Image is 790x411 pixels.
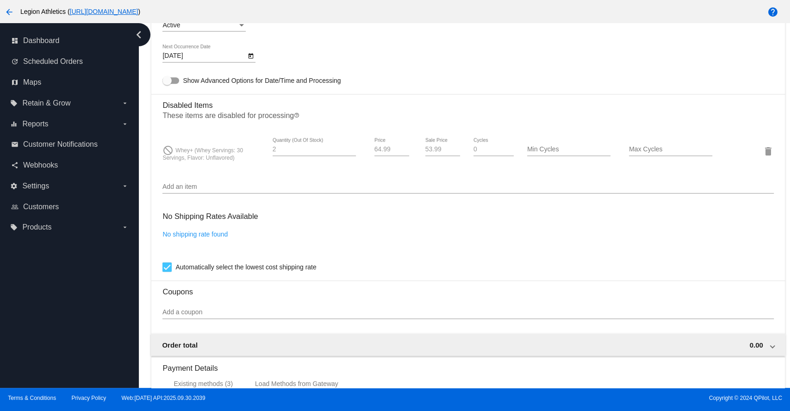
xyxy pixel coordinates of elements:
mat-icon: help_outline [294,112,299,124]
span: Whey+ (Whey Servings: 30 Servings, Flavor: Unflavored) [162,147,243,161]
a: update Scheduled Orders [11,54,129,69]
h3: No Shipping Rates Available [162,206,258,226]
div: Existing methods (3) [174,380,233,387]
i: update [11,58,19,65]
h3: Payment Details [162,357,773,373]
span: 0.00 [749,341,763,349]
span: Retain & Grow [22,99,70,107]
span: Products [22,223,51,231]
input: Cycles [473,146,514,153]
span: Customer Notifications [23,140,98,149]
input: Sale Price [425,146,460,153]
i: local_offer [10,224,18,231]
mat-icon: delete [762,146,773,157]
a: [URL][DOMAIN_NAME] [70,8,138,15]
span: Show Advanced Options for Date/Time and Processing [183,76,341,85]
a: Privacy Policy [72,395,106,401]
i: arrow_drop_down [121,224,129,231]
mat-icon: do_not_disturb [162,145,174,156]
input: Price [374,146,410,153]
span: Automatically select the lowest cost shipping rate [175,262,316,273]
i: local_offer [10,100,18,107]
i: map [11,79,19,86]
span: Settings [22,182,49,190]
input: Add an item [162,183,773,191]
mat-icon: help [767,6,778,18]
input: Quantity (Out Of Stock) [273,146,356,153]
button: Open calendar [246,50,255,60]
i: email [11,141,19,148]
i: people_outline [11,203,19,211]
i: arrow_drop_down [121,100,129,107]
span: Maps [23,78,41,87]
input: Max Cycles [629,146,712,153]
span: Webhooks [23,161,58,169]
a: map Maps [11,75,129,90]
h3: Disabled Items [162,94,773,110]
i: settings [10,182,18,190]
i: chevron_left [131,27,146,42]
span: Dashboard [23,37,59,45]
a: email Customer Notifications [11,137,129,152]
span: Reports [22,120,48,128]
i: share [11,162,19,169]
span: Order total [162,341,198,349]
mat-expansion-panel-header: Order total 0.00 [151,334,785,356]
mat-icon: arrow_back [4,6,15,18]
i: arrow_drop_down [121,120,129,128]
a: dashboard Dashboard [11,33,129,48]
div: Load Methods from Gateway [255,380,338,387]
a: share Webhooks [11,158,129,173]
a: No shipping rate found [162,230,228,238]
i: arrow_drop_down [121,182,129,190]
span: Legion Athletics ( ) [20,8,140,15]
span: Customers [23,203,59,211]
h3: Coupons [162,280,773,296]
a: Terms & Conditions [8,395,56,401]
i: equalizer [10,120,18,128]
i: dashboard [11,37,19,44]
span: Active [162,21,180,29]
p: These items are disabled for processing [162,112,773,124]
mat-select: Status [162,22,246,29]
input: Next Occurrence Date [162,52,246,60]
input: Add a coupon [162,309,773,316]
a: Web:[DATE] API:2025.09.30.2039 [122,395,205,401]
input: Min Cycles [527,146,610,153]
span: Copyright © 2024 QPilot, LLC [403,395,782,401]
span: Scheduled Orders [23,57,83,66]
a: people_outline Customers [11,199,129,214]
